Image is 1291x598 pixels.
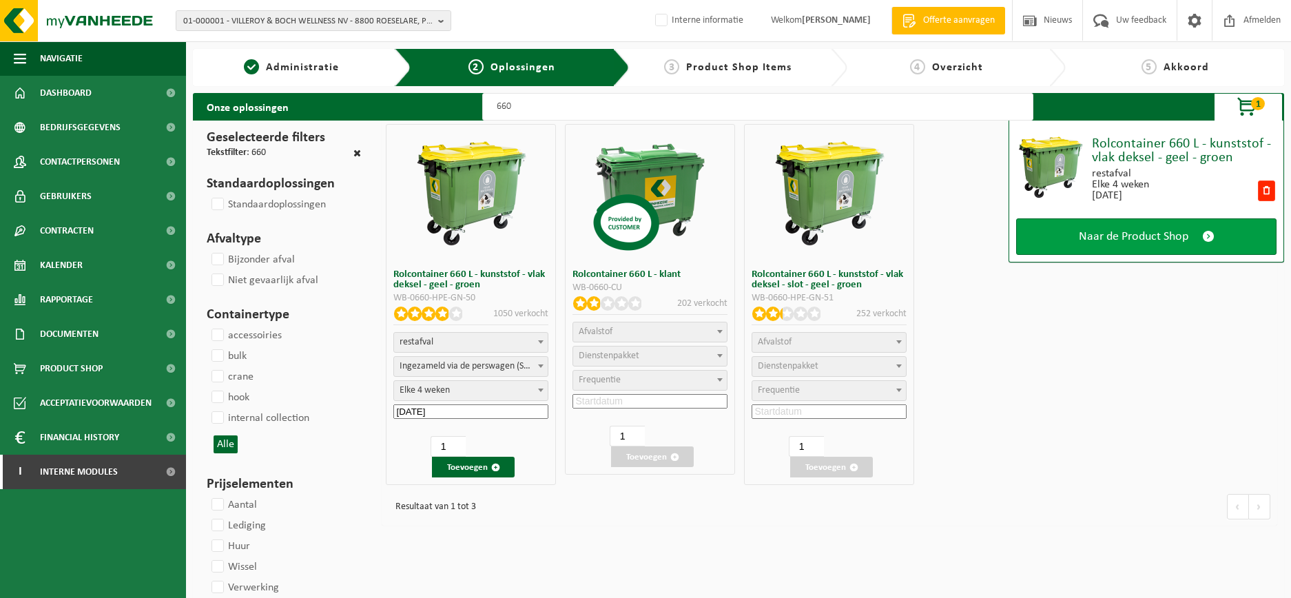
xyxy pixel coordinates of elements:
[40,179,92,214] span: Gebruikers
[431,436,466,457] input: 1
[1092,168,1149,179] div: restafval
[493,307,548,321] p: 1050 verkocht
[637,59,820,76] a: 3Product Shop Items
[393,293,548,303] div: WB-0660-HPE-GN-50
[422,59,602,76] a: 2Oplossingen
[40,110,121,145] span: Bedrijfsgegevens
[207,474,361,495] h3: Prijselementen
[686,62,792,73] span: Product Shop Items
[1079,229,1188,244] span: Naar de Product Shop
[413,135,530,252] img: WB-0660-HPE-GN-50
[592,135,709,252] img: WB-0660-CU
[200,59,384,76] a: 1Administratie
[209,387,249,408] label: hook
[579,375,621,385] span: Frequentie
[193,93,302,121] h2: Onze oplossingen
[209,194,326,215] label: Standaardoplossingen
[490,62,555,73] span: Oplossingen
[1164,62,1209,73] span: Akkoord
[40,145,120,179] span: Contactpersonen
[1092,137,1277,165] div: Rolcontainer 660 L - kunststof - vlak deksel - geel - groen
[209,346,247,367] label: bulk
[40,386,152,420] span: Acceptatievoorwaarden
[752,293,907,303] div: WB-0660-HPE-GN-51
[209,557,257,577] label: Wissel
[393,380,548,401] span: Elke 4 weken
[677,296,727,311] p: 202 verkocht
[40,317,99,351] span: Documenten
[790,457,873,477] button: Toevoegen
[40,455,118,489] span: Interne modules
[207,127,361,148] h3: Geselecteerde filters
[40,351,103,386] span: Product Shop
[394,381,548,400] span: Elke 4 weken
[244,59,259,74] span: 1
[572,394,727,409] input: Startdatum
[611,446,694,467] button: Toevoegen
[1016,218,1277,255] a: Naar de Product Shop
[610,426,645,446] input: 1
[1092,190,1149,201] div: [DATE]
[771,135,888,252] img: WB-0660-HPE-GN-51
[1073,59,1277,76] a: 5Akkoord
[1142,59,1157,74] span: 5
[1251,97,1265,110] span: 1
[468,59,484,74] span: 2
[752,404,907,419] input: Startdatum
[758,337,792,347] span: Afvalstof
[207,174,361,194] h3: Standaardoplossingen
[579,351,639,361] span: Dienstenpakket
[1092,179,1149,190] div: Elke 4 weken
[789,436,824,457] input: 1
[209,270,318,291] label: Niet gevaarlijk afval
[389,495,476,519] div: Resultaat van 1 tot 3
[393,269,548,290] h3: Rolcontainer 660 L - kunststof - vlak deksel - geel - groen
[394,333,548,352] span: restafval
[183,11,433,32] span: 01-000001 - VILLEROY & BOCH WELLNESS NV - 8800 ROESELARE, POPULIERSTRAAT 1
[891,7,1005,34] a: Offerte aanvragen
[856,307,907,321] p: 252 verkocht
[572,283,727,293] div: WB-0660-CU
[664,59,679,74] span: 3
[1214,93,1283,121] button: 1
[482,93,1033,121] input: Zoeken
[207,148,266,160] div: : 660
[394,357,548,376] span: Ingezameld via de perswagen (SP-M-000001)
[572,269,727,280] h3: Rolcontainer 660 L - klant
[266,62,339,73] span: Administratie
[910,59,925,74] span: 4
[393,332,548,353] span: restafval
[752,269,907,290] h3: Rolcontainer 660 L - kunststof - vlak deksel - slot - geel - groen
[393,404,548,419] input: Startdatum
[40,41,83,76] span: Navigatie
[802,15,871,25] strong: [PERSON_NAME]
[14,455,26,489] span: I
[40,420,119,455] span: Financial History
[209,577,279,598] label: Verwerking
[393,356,548,377] span: Ingezameld via de perswagen (SP-M-000001)
[652,10,743,31] label: Interne informatie
[758,361,818,371] span: Dienstenpakket
[207,147,247,158] span: Tekstfilter
[1016,133,1085,202] img: WB-0660-HPE-GN-50
[209,367,254,387] label: crane
[176,10,451,31] button: 01-000001 - VILLEROY & BOCH WELLNESS NV - 8800 ROESELARE, POPULIERSTRAAT 1
[40,76,92,110] span: Dashboard
[40,214,94,248] span: Contracten
[207,229,361,249] h3: Afvaltype
[207,305,361,325] h3: Containertype
[209,408,309,429] label: internal collection
[209,515,266,536] label: Lediging
[209,325,282,346] label: accessoiries
[40,282,93,317] span: Rapportage
[40,248,83,282] span: Kalender
[214,435,238,453] button: Alle
[209,249,295,270] label: Bijzonder afval
[920,14,998,28] span: Offerte aanvragen
[579,327,612,337] span: Afvalstof
[932,62,983,73] span: Overzicht
[854,59,1038,76] a: 4Overzicht
[209,495,257,515] label: Aantal
[758,385,800,395] span: Frequentie
[209,536,250,557] label: Huur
